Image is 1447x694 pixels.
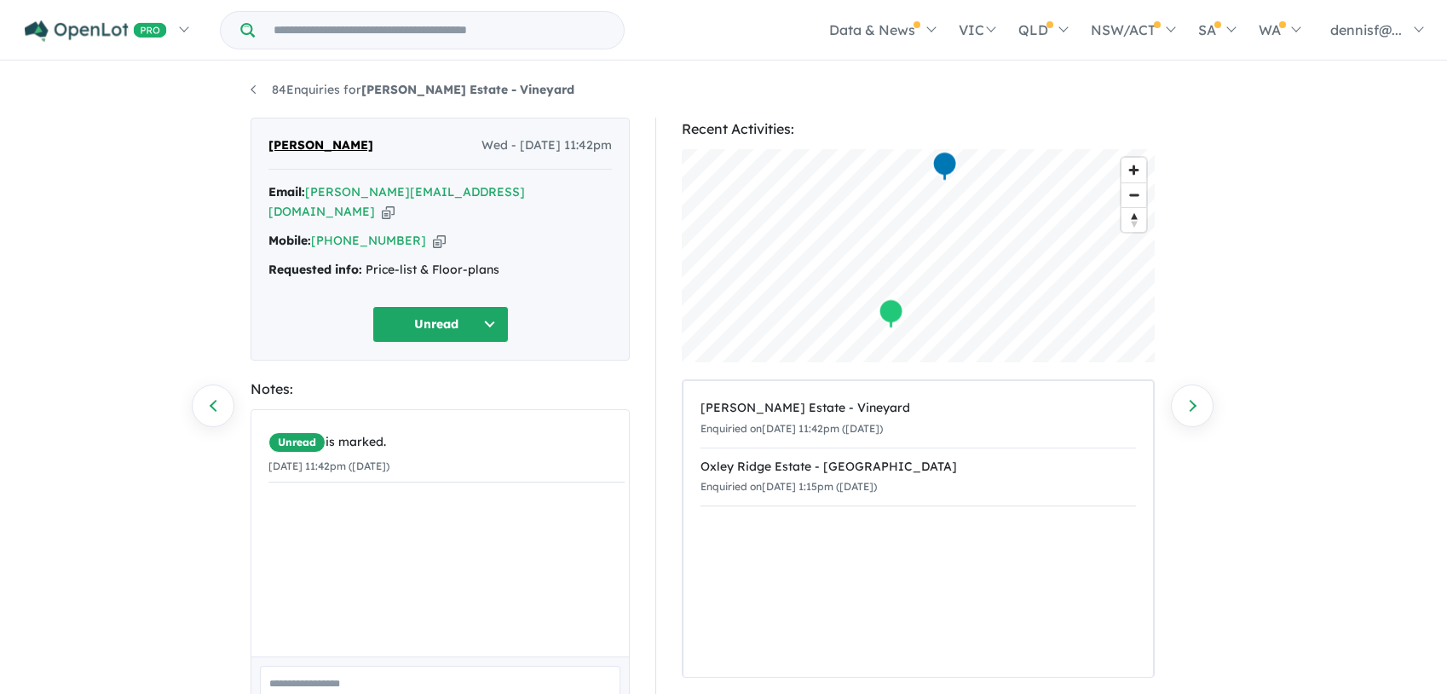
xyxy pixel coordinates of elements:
nav: breadcrumb [251,80,1196,101]
strong: [PERSON_NAME] Estate - Vineyard [361,82,574,97]
button: Zoom out [1121,182,1146,207]
strong: Requested info: [268,262,362,277]
a: [PERSON_NAME] Estate - VineyardEnquiried on[DATE] 11:42pm ([DATE]) [700,390,1136,448]
button: Unread [372,306,509,343]
div: Map marker [932,151,958,182]
a: Oxley Ridge Estate - [GEOGRAPHIC_DATA]Enquiried on[DATE] 1:15pm ([DATE]) [700,448,1136,507]
a: [PERSON_NAME][EMAIL_ADDRESS][DOMAIN_NAME] [268,184,525,220]
img: Openlot PRO Logo White [25,20,167,42]
div: Recent Activities: [682,118,1155,141]
span: Unread [268,432,326,453]
button: Copy [433,232,446,250]
div: Price-list & Floor-plans [268,260,612,280]
span: Reset bearing to north [1121,208,1146,232]
div: Oxley Ridge Estate - [GEOGRAPHIC_DATA] [700,457,1136,477]
button: Zoom in [1121,158,1146,182]
small: Enquiried on [DATE] 11:42pm ([DATE]) [700,422,883,435]
span: Zoom out [1121,183,1146,207]
div: Notes: [251,378,630,401]
a: 84Enquiries for[PERSON_NAME] Estate - Vineyard [251,82,574,97]
strong: Email: [268,184,305,200]
span: Wed - [DATE] 11:42pm [481,136,612,156]
canvas: Map [682,149,1155,362]
span: [PERSON_NAME] [268,136,373,156]
small: [DATE] 11:42pm ([DATE]) [268,460,389,472]
span: dennisf@... [1330,21,1402,38]
a: [PHONE_NUMBER] [311,233,426,248]
div: is marked. [268,432,625,453]
button: Reset bearing to north [1121,207,1146,232]
strong: Mobile: [268,233,311,248]
button: Copy [382,203,395,221]
div: [PERSON_NAME] Estate - Vineyard [700,398,1136,419]
small: Enquiried on [DATE] 1:15pm ([DATE]) [700,480,877,493]
div: Map marker [879,298,904,330]
input: Try estate name, suburb, builder or developer [258,12,620,49]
